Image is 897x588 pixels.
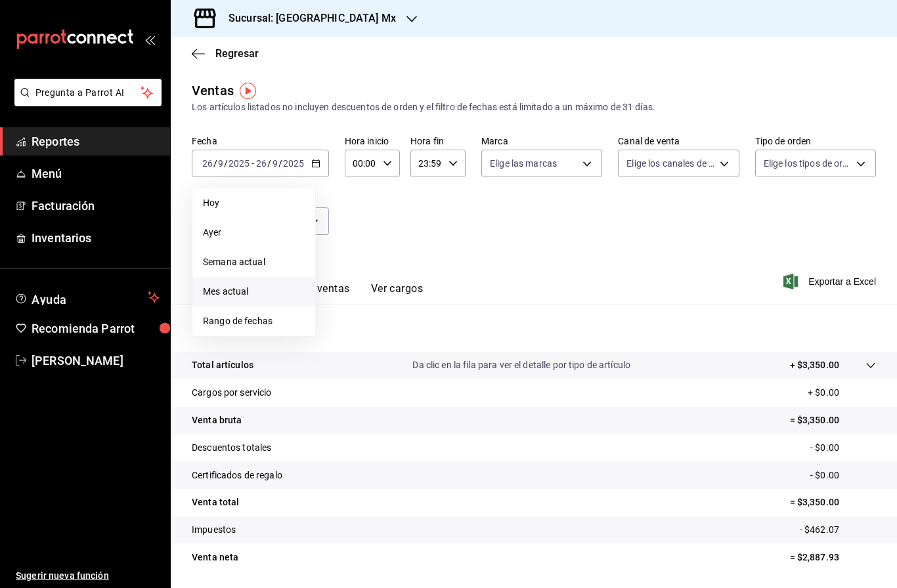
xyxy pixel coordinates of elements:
button: open_drawer_menu [144,34,155,45]
span: Hoy [203,196,305,210]
button: Ver cargos [371,282,424,304]
label: Canal de venta [618,136,739,146]
p: Impuestos [192,523,236,537]
div: Los artículos listados no incluyen descuentos de orden y el filtro de fechas está limitado a un m... [192,100,876,114]
span: Recomienda Parrot [32,320,160,337]
span: Ayer [203,226,305,240]
span: Facturación [32,197,160,215]
span: Mes actual [203,285,305,299]
label: Hora inicio [345,136,400,146]
h3: Sucursal: [GEOGRAPHIC_DATA] Mx [218,10,396,26]
label: Marca [481,136,602,146]
input: -- [202,158,213,169]
p: Resumen [192,320,876,336]
p: - $462.07 [800,523,876,537]
span: Semana actual [203,255,305,269]
div: navigation tabs [213,282,423,304]
button: Exportar a Excel [786,274,876,289]
span: Elige los tipos de orden [764,157,852,170]
p: = $3,350.00 [790,495,876,509]
button: Pregunta a Parrot AI [14,79,162,106]
span: Inventarios [32,229,160,247]
input: ---- [282,158,305,169]
span: Rango de fechas [203,314,305,328]
p: Descuentos totales [192,441,271,455]
p: Total artículos [192,358,253,372]
button: Regresar [192,47,259,60]
span: Reportes [32,133,160,150]
p: Venta neta [192,551,238,564]
span: / [213,158,217,169]
input: ---- [228,158,250,169]
span: Sugerir nueva función [16,569,160,583]
button: Ver ventas [298,282,350,304]
span: Menú [32,165,160,182]
p: Da clic en la fila para ver el detalle por tipo de artículo [412,358,630,372]
span: Regresar [215,47,259,60]
img: Tooltip marker [240,83,256,99]
span: Elige los canales de venta [626,157,714,170]
p: + $0.00 [808,386,876,400]
span: - [252,158,254,169]
p: - $0.00 [810,441,876,455]
span: Elige las marcas [490,157,557,170]
span: / [267,158,271,169]
span: / [224,158,228,169]
p: Cargos por servicio [192,386,272,400]
label: Hora fin [410,136,466,146]
span: [PERSON_NAME] [32,352,160,369]
p: Venta bruta [192,413,242,427]
p: = $2,887.93 [790,551,876,564]
span: / [278,158,282,169]
div: Ventas [192,81,234,100]
p: - $0.00 [810,469,876,482]
input: -- [217,158,224,169]
p: Certificados de regalo [192,469,282,482]
p: Venta total [192,495,239,509]
input: -- [255,158,267,169]
p: = $3,350.00 [790,413,876,427]
input: -- [272,158,278,169]
label: Tipo de orden [755,136,876,146]
span: Ayuda [32,289,142,305]
label: Fecha [192,136,329,146]
p: + $3,350.00 [790,358,839,372]
span: Pregunta a Parrot AI [35,86,141,100]
a: Pregunta a Parrot AI [9,95,162,109]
